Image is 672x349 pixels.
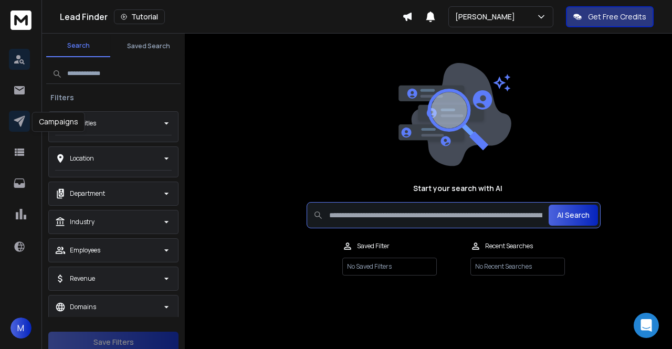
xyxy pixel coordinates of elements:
p: Domains [70,303,96,311]
p: [PERSON_NAME] [455,12,519,22]
img: image [396,63,511,166]
button: Get Free Credits [566,6,654,27]
p: Revenue [70,274,95,283]
p: Industry [70,218,94,226]
button: AI Search [549,205,598,226]
div: Open Intercom Messenger [634,313,659,338]
button: Tutorial [114,9,165,24]
div: Campaigns [32,112,85,132]
h3: Filters [46,92,78,103]
p: Saved Filter [357,242,390,250]
p: Location [70,154,94,163]
p: No Saved Filters [342,258,437,276]
p: Employees [70,246,100,255]
p: No Recent Searches [470,258,565,276]
p: Recent Searches [485,242,533,250]
button: M [10,318,31,339]
button: Saved Search [117,36,181,57]
p: Get Free Credits [588,12,646,22]
div: Lead Finder [60,9,402,24]
h1: Start your search with AI [413,183,502,194]
button: Search [46,35,110,57]
p: Department [70,189,105,198]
